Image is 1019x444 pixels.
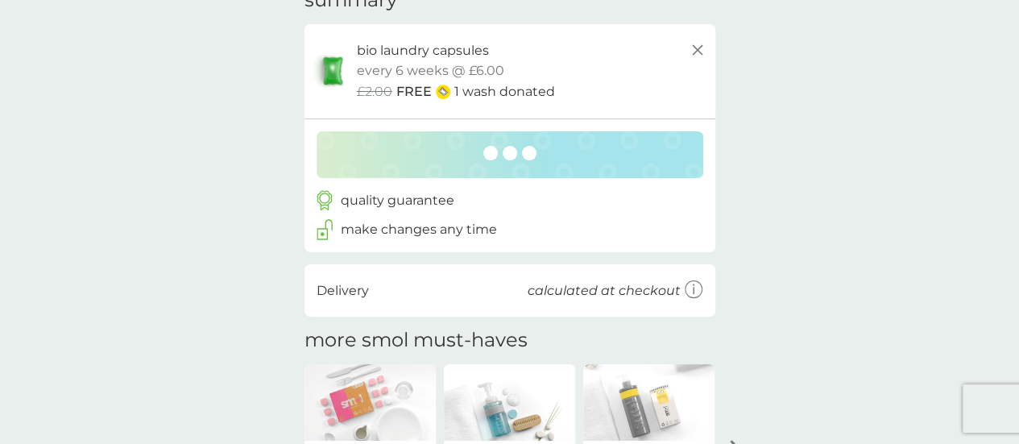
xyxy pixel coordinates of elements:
p: Delivery [317,280,369,301]
p: quality guarantee [341,190,454,211]
p: bio laundry capsules [357,40,489,61]
span: FREE [396,81,432,102]
span: £2.00 [357,81,392,102]
p: 1 wash donated [454,81,555,102]
p: make changes any time [341,219,497,240]
h2: more smol must-haves [304,329,528,352]
p: calculated at checkout [528,280,681,301]
p: every 6 weeks @ £6.00 [357,60,504,81]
